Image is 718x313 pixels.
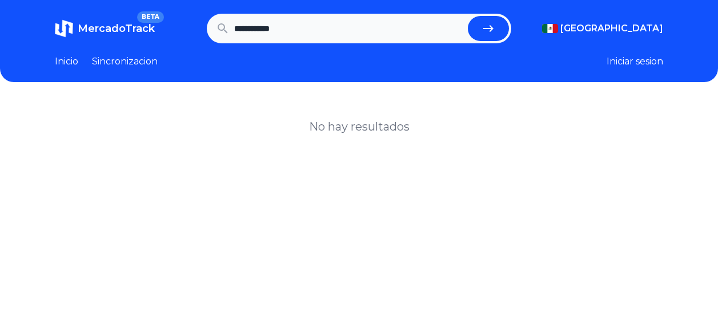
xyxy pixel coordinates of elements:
button: [GEOGRAPHIC_DATA] [542,22,663,35]
a: MercadoTrackBETA [55,19,155,38]
button: Iniciar sesion [607,55,663,68]
h1: No hay resultados [309,119,410,135]
a: Inicio [55,55,78,68]
img: Mexico [542,24,558,33]
a: Sincronizacion [92,55,158,68]
span: BETA [137,11,164,23]
span: MercadoTrack [78,22,155,35]
img: MercadoTrack [55,19,73,38]
span: [GEOGRAPHIC_DATA] [560,22,663,35]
